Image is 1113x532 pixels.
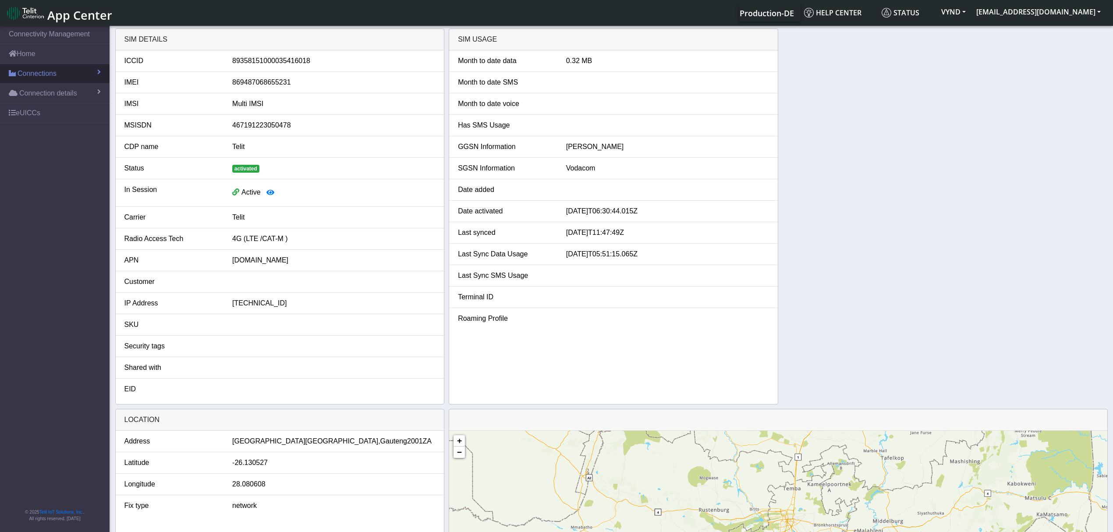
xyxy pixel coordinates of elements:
div: [DATE]T11:47:49Z [560,227,776,238]
div: IMSI [118,99,226,109]
div: Month to date voice [451,99,560,109]
div: APN [118,255,226,266]
div: Latitude [118,458,226,468]
span: ZA [423,436,432,447]
span: activated [232,165,259,173]
div: EID [118,384,226,394]
div: Month to date SMS [451,77,560,88]
div: 869487068655231 [226,77,442,88]
div: 89358151000035416018 [226,56,442,66]
img: logo-telit-cinterion-gw-new.png [7,6,44,20]
div: 0.32 MB [560,56,776,66]
div: Date added [451,184,560,195]
div: IMEI [118,77,226,88]
div: IP Address [118,298,226,309]
span: Gauteng [380,436,407,447]
span: Production-DE [740,8,794,18]
div: Radio Access Tech [118,234,226,244]
a: Help center [801,4,878,21]
div: Date activated [451,206,560,216]
div: Security tags [118,341,226,351]
div: LOCATION [116,409,444,431]
div: SIM Usage [449,29,778,50]
img: knowledge.svg [804,8,814,18]
span: Connection details [19,88,77,99]
div: Address [118,436,226,447]
div: Has SMS Usage [451,120,560,131]
span: [GEOGRAPHIC_DATA] [232,436,305,447]
div: Roaming Profile [451,313,560,324]
div: [DATE]T06:30:44.015Z [560,206,776,216]
span: [GEOGRAPHIC_DATA], [305,436,380,447]
div: Longitude [118,479,226,489]
div: ICCID [118,56,226,66]
div: Terminal ID [451,292,560,302]
div: GGSN Information [451,142,560,152]
button: [EMAIL_ADDRESS][DOMAIN_NAME] [971,4,1106,20]
div: 467191223050478 [226,120,442,131]
div: [DOMAIN_NAME] [226,255,442,266]
button: VYND [936,4,971,20]
div: 28.080608 [226,479,442,489]
div: SGSN Information [451,163,560,174]
a: Zoom out [454,447,465,458]
button: View session details [261,184,280,201]
div: Vodacom [560,163,776,174]
span: Status [882,8,919,18]
img: status.svg [882,8,891,18]
div: [DATE]T05:51:15.065Z [560,249,776,259]
a: Telit IoT Solutions, Inc. [39,510,83,514]
span: Connections [18,68,57,79]
span: 2001 [407,436,423,447]
div: Multi IMSI [226,99,442,109]
span: Help center [804,8,861,18]
div: CDP name [118,142,226,152]
a: Your current platform instance [739,4,794,21]
div: Last Sync SMS Usage [451,270,560,281]
span: Active [241,188,261,196]
div: Last Sync Data Usage [451,249,560,259]
span: App Center [47,7,112,23]
div: Telit [226,142,442,152]
div: [PERSON_NAME] [560,142,776,152]
div: SKU [118,319,226,330]
div: -26.130527 [226,458,442,468]
div: network [226,500,442,511]
a: App Center [7,4,111,22]
a: Status [878,4,936,21]
div: 4G (LTE /CAT-M ) [226,234,442,244]
div: [TECHNICAL_ID] [226,298,442,309]
div: Customer [118,277,226,287]
div: Carrier [118,212,226,223]
div: Status [118,163,226,174]
div: MSISDN [118,120,226,131]
a: Zoom in [454,435,465,447]
div: Telit [226,212,442,223]
div: In Session [118,184,226,201]
div: SIM details [116,29,444,50]
div: Fix type [118,500,226,511]
div: Month to date data [451,56,560,66]
div: Shared with [118,362,226,373]
div: Last synced [451,227,560,238]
